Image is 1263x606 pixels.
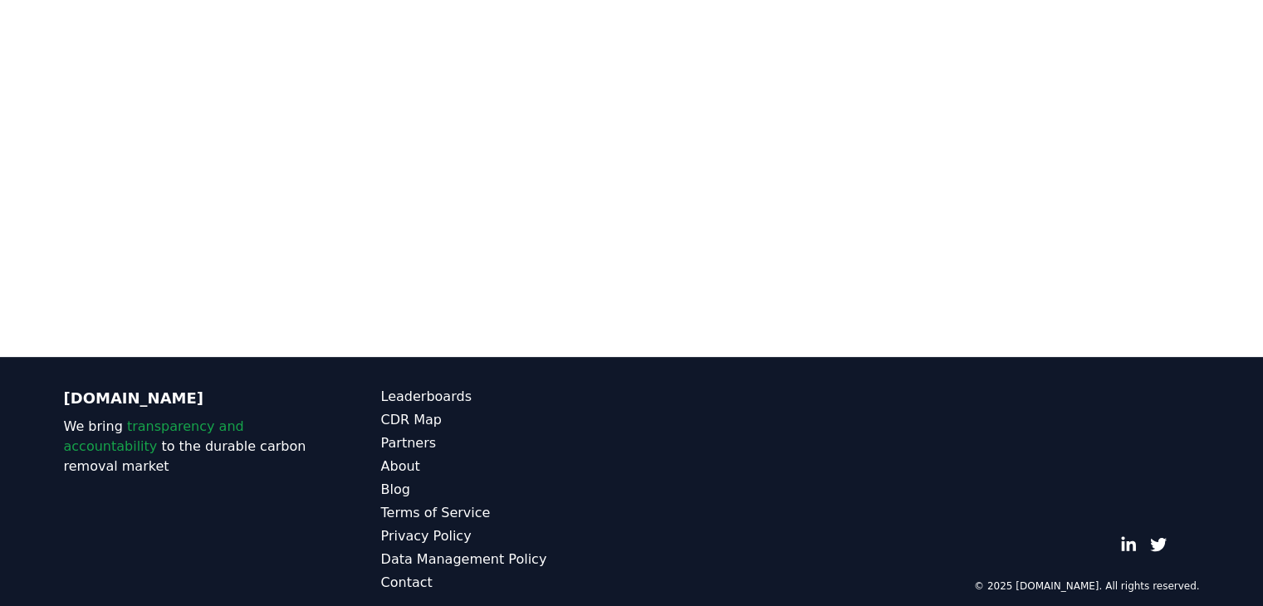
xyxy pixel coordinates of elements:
a: Partners [381,433,632,453]
p: © 2025 [DOMAIN_NAME]. All rights reserved. [974,579,1200,593]
a: About [381,457,632,476]
a: CDR Map [381,410,632,430]
a: Data Management Policy [381,550,632,569]
p: [DOMAIN_NAME] [64,387,315,410]
a: LinkedIn [1120,536,1137,553]
span: transparency and accountability [64,418,244,454]
a: Blog [381,480,632,500]
a: Contact [381,573,632,593]
a: Privacy Policy [381,526,632,546]
p: We bring to the durable carbon removal market [64,417,315,476]
a: Twitter [1150,536,1167,553]
a: Terms of Service [381,503,632,523]
a: Leaderboards [381,387,632,407]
